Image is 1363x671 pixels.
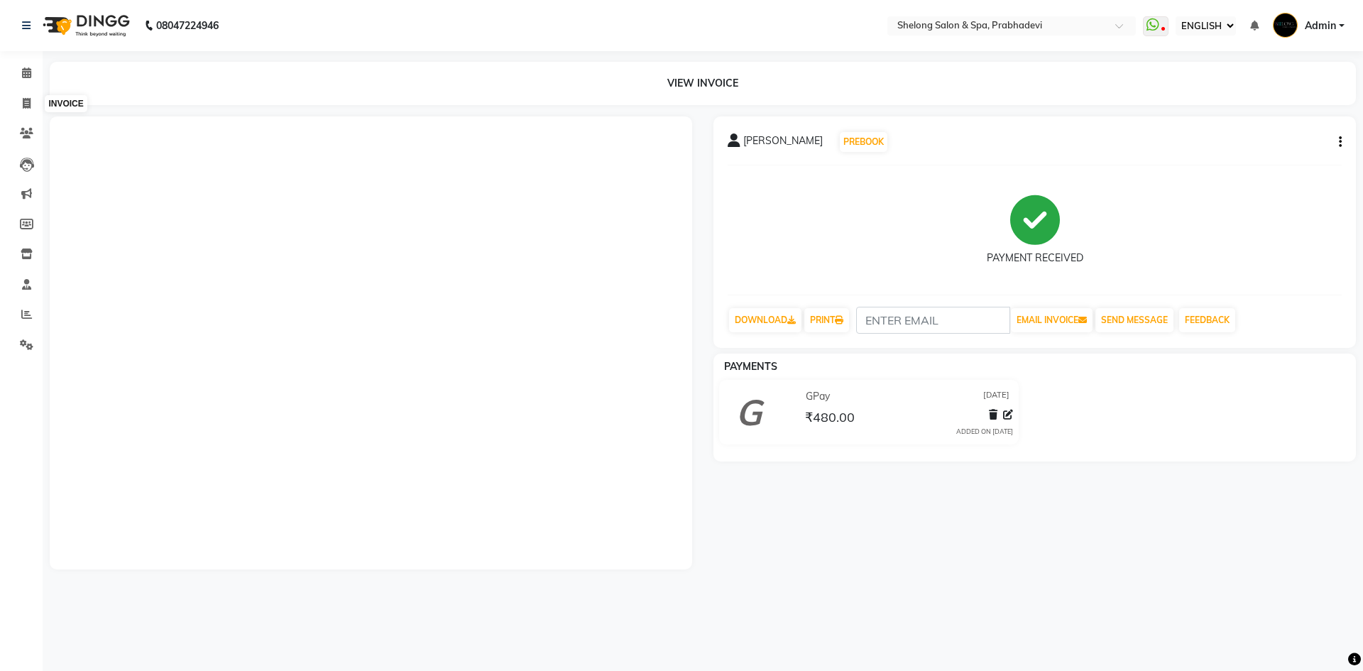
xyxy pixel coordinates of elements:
[1011,308,1093,332] button: EMAIL INVOICE
[805,409,855,429] span: ₹480.00
[1305,18,1336,33] span: Admin
[50,62,1356,105] div: VIEW INVOICE
[743,133,823,153] span: [PERSON_NAME]
[840,132,887,152] button: PREBOOK
[1273,13,1298,38] img: Admin
[1179,308,1235,332] a: FEEDBACK
[956,427,1013,437] div: ADDED ON [DATE]
[987,251,1083,266] div: PAYMENT RECEIVED
[1095,308,1173,332] button: SEND MESSAGE
[156,6,219,45] b: 08047224946
[45,95,87,112] div: INVOICE
[36,6,133,45] img: logo
[724,360,777,373] span: PAYMENTS
[729,308,801,332] a: DOWNLOAD
[804,308,849,332] a: PRINT
[856,307,1010,334] input: ENTER EMAIL
[806,389,830,404] span: GPay
[983,389,1009,404] span: [DATE]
